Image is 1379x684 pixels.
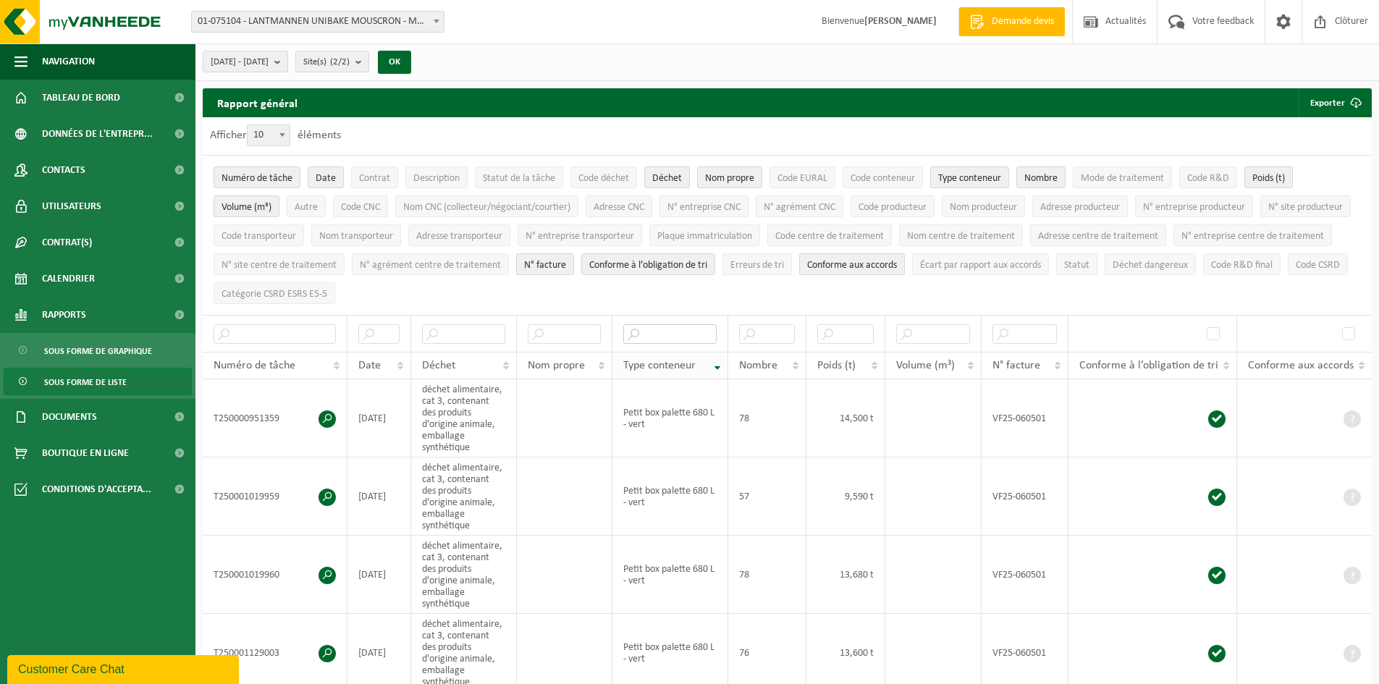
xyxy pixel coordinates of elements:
button: N° entreprise producteurN° entreprise producteur: Activate to sort [1135,195,1253,217]
button: Site(s)(2/2) [295,51,369,72]
td: [DATE] [347,457,411,536]
td: 57 [728,457,807,536]
button: N° site producteurN° site producteur : Activate to sort [1260,195,1351,217]
span: Navigation [42,43,95,80]
button: Catégorie CSRD ESRS E5-5Catégorie CSRD ESRS E5-5: Activate to sort [214,282,335,304]
span: N° entreprise centre de traitement [1181,231,1324,242]
button: Poids (t)Poids (t): Activate to sort [1244,166,1293,188]
button: Mode de traitementMode de traitement: Activate to sort [1073,166,1172,188]
span: Poids (t) [1252,173,1285,184]
span: Demande devis [988,14,1058,29]
button: Conforme à l’obligation de tri : Activate to sort [581,253,715,275]
span: Conforme aux accords [807,260,897,271]
span: Type conteneur [623,360,696,371]
td: 9,590 t [806,457,885,536]
label: Afficher éléments [210,130,341,141]
button: Déchet dangereux : Activate to sort [1105,253,1196,275]
span: Données de l'entrepr... [42,116,153,152]
a: Sous forme de liste [4,368,192,395]
span: N° entreprise producteur [1143,202,1245,213]
span: Nom propre [705,173,754,184]
span: Conditions d'accepta... [42,471,151,507]
span: Nom centre de traitement [907,231,1015,242]
span: Date [316,173,336,184]
span: Contrat(s) [42,224,92,261]
span: 01-075104 - LANTMANNEN UNIBAKE MOUSCRON - MOUSCRON [191,11,444,33]
span: Autre [295,202,318,213]
button: Volume (m³)Volume (m³): Activate to sort [214,195,279,217]
button: Erreurs de triErreurs de tri: Activate to sort [722,253,792,275]
span: Écart par rapport aux accords [920,260,1041,271]
button: Adresse CNCAdresse CNC: Activate to sort [586,195,652,217]
span: Nom CNC (collecteur/négociant/courtier) [403,202,570,213]
span: Code conteneur [851,173,915,184]
button: Adresse centre de traitementAdresse centre de traitement: Activate to sort [1030,224,1166,246]
span: Adresse centre de traitement [1038,231,1158,242]
button: Conforme aux accords : Activate to sort [799,253,905,275]
td: T250000951359 [203,379,347,457]
td: [DATE] [347,536,411,614]
span: Date [358,360,381,371]
span: Code déchet [578,173,629,184]
td: 14,500 t [806,379,885,457]
button: AutreAutre: Activate to sort [287,195,326,217]
span: N° agrément CNC [764,202,835,213]
button: Type conteneurType conteneur: Activate to remove sorting [930,166,1009,188]
a: Demande devis [958,7,1065,36]
td: déchet alimentaire, cat 3, contenant des produits d'origine animale, emballage synthétique [411,457,517,536]
span: Code producteur [859,202,927,213]
span: Conforme à l’obligation de tri [1079,360,1218,371]
span: Site(s) [303,51,350,73]
span: [DATE] - [DATE] [211,51,269,73]
span: Déchet dangereux [1113,260,1188,271]
span: Nom producteur [950,202,1017,213]
button: Nom producteurNom producteur: Activate to sort [942,195,1025,217]
span: Code centre de traitement [775,231,884,242]
span: N° agrément centre de traitement [360,260,501,271]
td: 13,680 t [806,536,885,614]
button: Code EURALCode EURAL: Activate to sort [769,166,835,188]
td: T250001019959 [203,457,347,536]
button: StatutStatut: Activate to sort [1056,253,1097,275]
span: N° entreprise CNC [667,202,741,213]
span: Conforme à l’obligation de tri [589,260,707,271]
span: Sous forme de graphique [44,337,152,365]
button: Écart par rapport aux accordsÉcart par rapport aux accords: Activate to sort [912,253,1049,275]
span: Code EURAL [777,173,827,184]
strong: [PERSON_NAME] [864,16,937,27]
span: Numéro de tâche [222,173,292,184]
button: Code conteneurCode conteneur: Activate to sort [843,166,923,188]
span: Statut [1064,260,1089,271]
button: NombreNombre: Activate to sort [1016,166,1066,188]
button: Code R&DCode R&amp;D: Activate to sort [1179,166,1237,188]
button: Code CNCCode CNC: Activate to sort [333,195,388,217]
span: Conforme aux accords [1248,360,1354,371]
span: Nom transporteur [319,231,393,242]
button: OK [378,51,411,74]
button: N° entreprise CNCN° entreprise CNC: Activate to sort [659,195,748,217]
td: [DATE] [347,379,411,457]
a: Sous forme de graphique [4,337,192,364]
span: Code CNC [341,202,380,213]
span: Contrat [359,173,390,184]
button: Code CSRDCode CSRD: Activate to sort [1288,253,1348,275]
span: Nombre [739,360,777,371]
button: Nom propreNom propre: Activate to sort [697,166,762,188]
button: Plaque immatriculationPlaque immatriculation: Activate to sort [649,224,760,246]
span: 01-075104 - LANTMANNEN UNIBAKE MOUSCRON - MOUSCRON [192,12,444,32]
button: N° agrément centre de traitementN° agrément centre de traitement: Activate to sort [352,253,509,275]
span: Volume (m³) [222,202,271,213]
button: N° entreprise transporteurN° entreprise transporteur: Activate to sort [518,224,642,246]
span: Code R&D [1187,173,1229,184]
span: Code transporteur [222,231,296,242]
td: T250001019960 [203,536,347,614]
span: 10 [247,124,290,146]
td: déchet alimentaire, cat 3, contenant des produits d'origine animale, emballage synthétique [411,379,517,457]
span: Documents [42,399,97,435]
button: N° site centre de traitementN° site centre de traitement: Activate to sort [214,253,345,275]
button: DescriptionDescription: Activate to sort [405,166,468,188]
span: Adresse CNC [594,202,644,213]
span: Poids (t) [817,360,856,371]
span: Code CSRD [1296,260,1340,271]
button: Code producteurCode producteur: Activate to sort [851,195,935,217]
